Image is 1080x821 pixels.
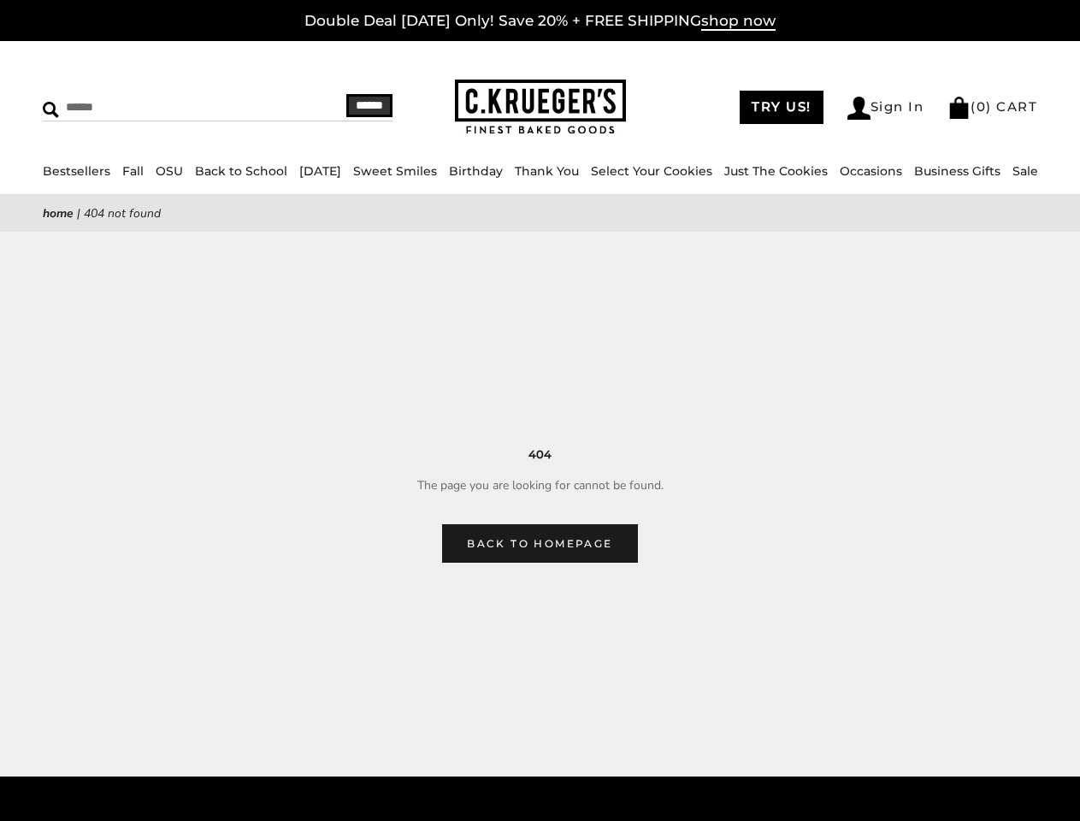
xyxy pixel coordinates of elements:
a: OSU [156,163,183,179]
a: Sweet Smiles [353,163,437,179]
img: Account [847,97,870,120]
a: Bestsellers [43,163,110,179]
img: C.KRUEGER'S [455,80,626,135]
a: Double Deal [DATE] Only! Save 20% + FREE SHIPPINGshop now [304,12,776,31]
nav: breadcrumbs [43,204,1037,223]
a: Occasions [840,163,902,179]
a: Just The Cookies [724,163,828,179]
span: | [77,205,80,221]
a: Back to homepage [442,524,637,563]
span: 0 [977,98,987,115]
img: Search [43,102,59,118]
a: Business Gifts [914,163,1000,179]
span: shop now [701,12,776,31]
a: (0) CART [947,98,1037,115]
a: Thank You [515,163,579,179]
a: Back to School [195,163,287,179]
a: [DATE] [299,163,341,179]
input: Search [43,94,270,121]
img: Bag [947,97,971,119]
p: The page you are looking for cannot be found. [68,475,1012,495]
a: Select Your Cookies [591,163,712,179]
a: Sale [1012,163,1038,179]
a: Birthday [449,163,503,179]
a: Sign In [847,97,924,120]
a: Home [43,205,74,221]
a: TRY US! [740,91,823,124]
span: 404 Not Found [84,205,161,221]
a: Fall [122,163,144,179]
h3: 404 [68,446,1012,464]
